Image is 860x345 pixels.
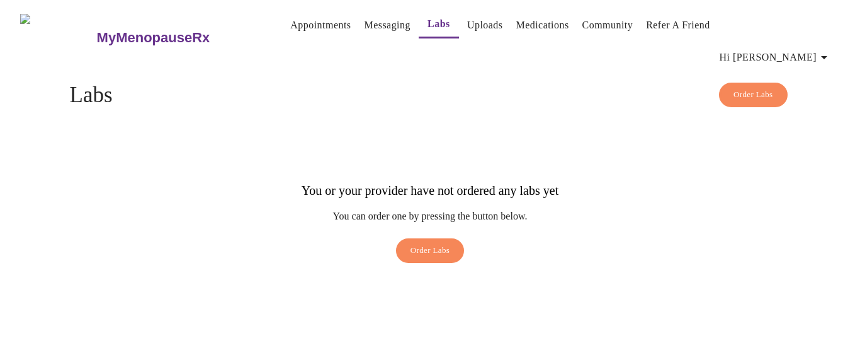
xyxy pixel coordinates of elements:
button: Appointments [285,13,356,38]
button: Order Labs [396,238,465,263]
button: Refer a Friend [641,13,715,38]
button: Community [577,13,638,38]
a: Order Labs [393,238,468,269]
a: Messaging [364,16,410,34]
a: Labs [427,15,450,33]
h4: Labs [70,83,791,108]
span: Hi [PERSON_NAME] [720,49,832,66]
button: Messaging [359,13,415,38]
img: MyMenopauseRx Logo [20,14,95,61]
button: Hi [PERSON_NAME] [715,45,837,70]
button: Order Labs [719,83,788,107]
a: Refer a Friend [646,16,710,34]
a: Appointments [290,16,351,34]
a: Uploads [467,16,503,34]
button: Medications [511,13,574,38]
span: Order Labs [733,88,773,102]
a: MyMenopauseRx [95,16,260,60]
h3: You or your provider have not ordered any labs yet [302,184,558,198]
button: Labs [419,11,459,38]
p: You can order one by pressing the button below. [302,211,558,222]
span: Order Labs [410,243,450,258]
button: Uploads [462,13,508,38]
a: Community [582,16,633,34]
h3: MyMenopauseRx [97,30,210,46]
a: Medications [516,16,569,34]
